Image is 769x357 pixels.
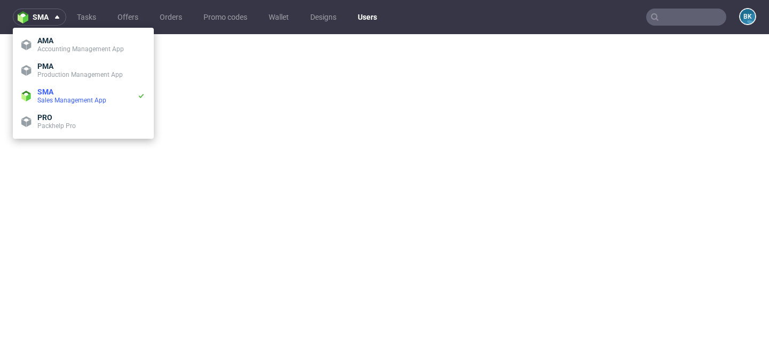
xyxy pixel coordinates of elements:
a: Users [351,9,383,26]
span: Production Management App [37,71,123,78]
span: sma [33,13,49,21]
span: AMA [37,36,53,45]
span: Accounting Management App [37,45,124,53]
figcaption: BK [740,9,755,24]
span: Packhelp Pro [37,122,76,130]
a: AMAAccounting Management App [17,32,150,58]
a: Tasks [70,9,103,26]
span: PRO [37,113,52,122]
a: Offers [111,9,145,26]
a: Promo codes [197,9,254,26]
span: Sales Management App [37,97,106,104]
span: SMA [37,88,53,96]
a: Designs [304,9,343,26]
button: sma [13,9,66,26]
a: Wallet [262,9,295,26]
a: PMAProduction Management App [17,58,150,83]
a: Orders [153,9,189,26]
span: PMA [37,62,53,70]
img: logo [18,11,33,23]
a: PROPackhelp Pro [17,109,150,134]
